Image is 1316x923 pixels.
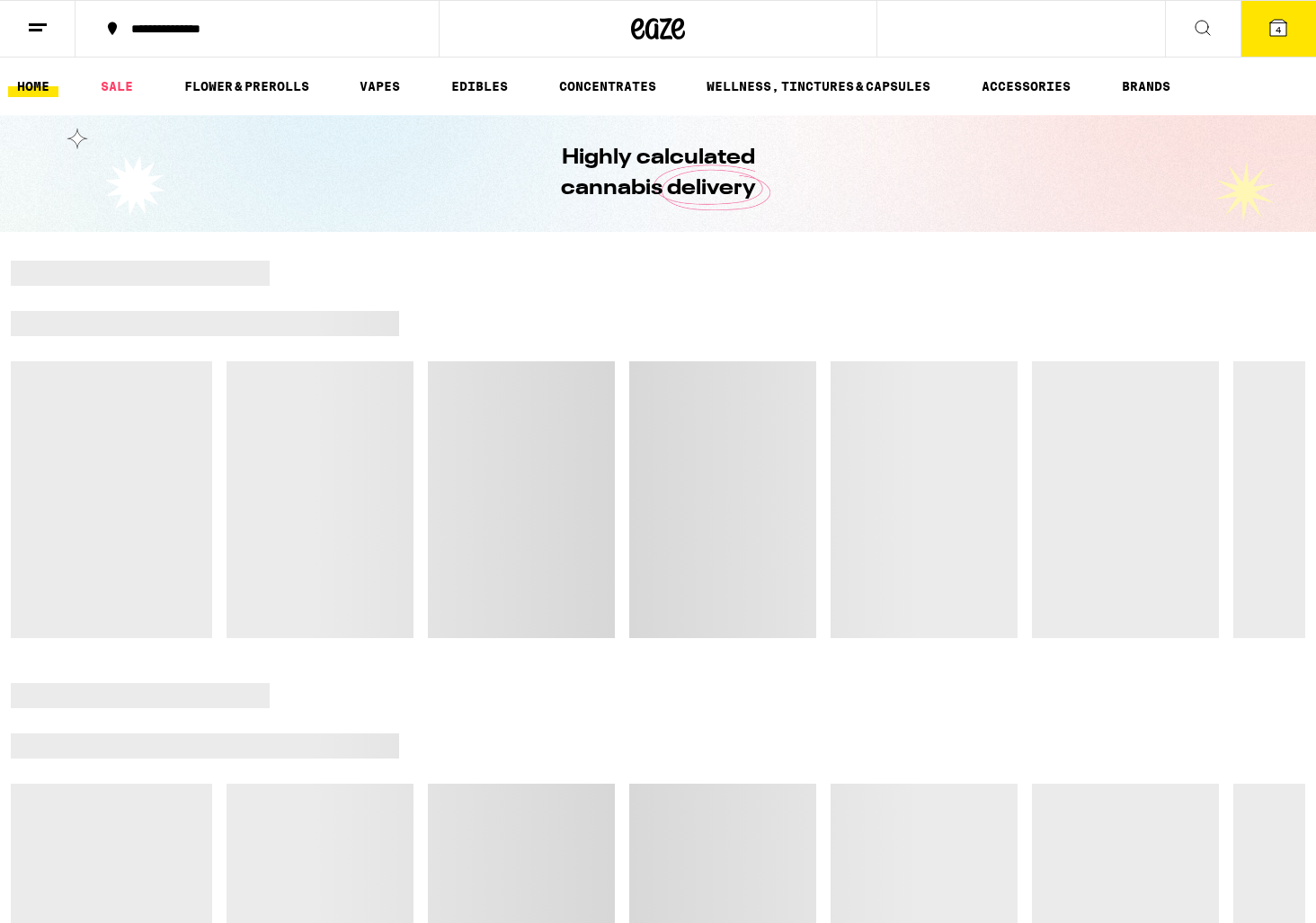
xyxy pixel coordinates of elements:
h1: Highly calculated cannabis delivery [510,143,806,204]
a: VAPES [351,75,409,97]
a: BRANDS [1113,75,1179,97]
button: 4 [1240,1,1316,57]
a: CONCENTRATES [550,75,665,97]
a: EDIBLES [442,75,517,97]
a: SALE [92,75,142,97]
span: 4 [1276,24,1281,35]
a: WELLNESS, TINCTURES & CAPSULES [698,75,939,97]
a: HOME [8,75,58,97]
a: FLOWER & PREROLLS [175,75,318,97]
a: ACCESSORIES [973,75,1080,97]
